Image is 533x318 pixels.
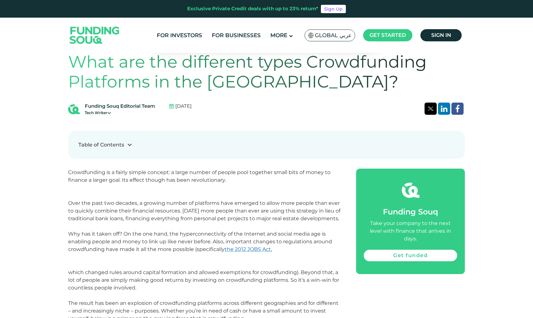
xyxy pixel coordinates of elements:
[402,181,419,199] img: fsicon
[308,33,314,38] img: SA Flag
[364,220,457,243] div: Take your company to the next level with finance that arrives in days.
[383,207,438,216] span: Funding Souq
[155,30,204,41] a: For Investors
[68,246,339,291] span: , which changed rules around capital formation and allowed exemptions for crowdfunding). Beyond t...
[68,52,465,92] h1: What are the different types Crowdfunding Platforms in the [GEOGRAPHIC_DATA]?
[431,32,451,38] span: Sign in
[63,19,126,52] img: Logo
[85,110,155,116] div: Tech Writer
[68,104,80,115] img: Blog Author
[225,246,271,252] a: the 2012 JOBS Act
[315,32,352,39] span: Global عربي
[187,5,318,13] div: Exclusive Private Credit deals with up to 23% return*
[420,29,462,41] a: Sign in
[270,32,287,38] span: More
[68,231,332,252] span: Why has it taken off? On the one hand, the hyperconnectivity of the Internet and social media age...
[85,103,155,110] div: Funding Souq Editorial Team
[364,250,457,261] a: Get funded
[428,107,434,111] img: twitter
[321,5,346,13] a: Sign Up
[370,32,406,38] span: Get started
[68,169,340,222] span: Crowdfunding is a fairly simple concept: a large number of people pool together small bits of mon...
[78,141,124,149] div: Table of Contents
[175,103,192,110] span: [DATE]
[210,30,262,41] a: For Businesses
